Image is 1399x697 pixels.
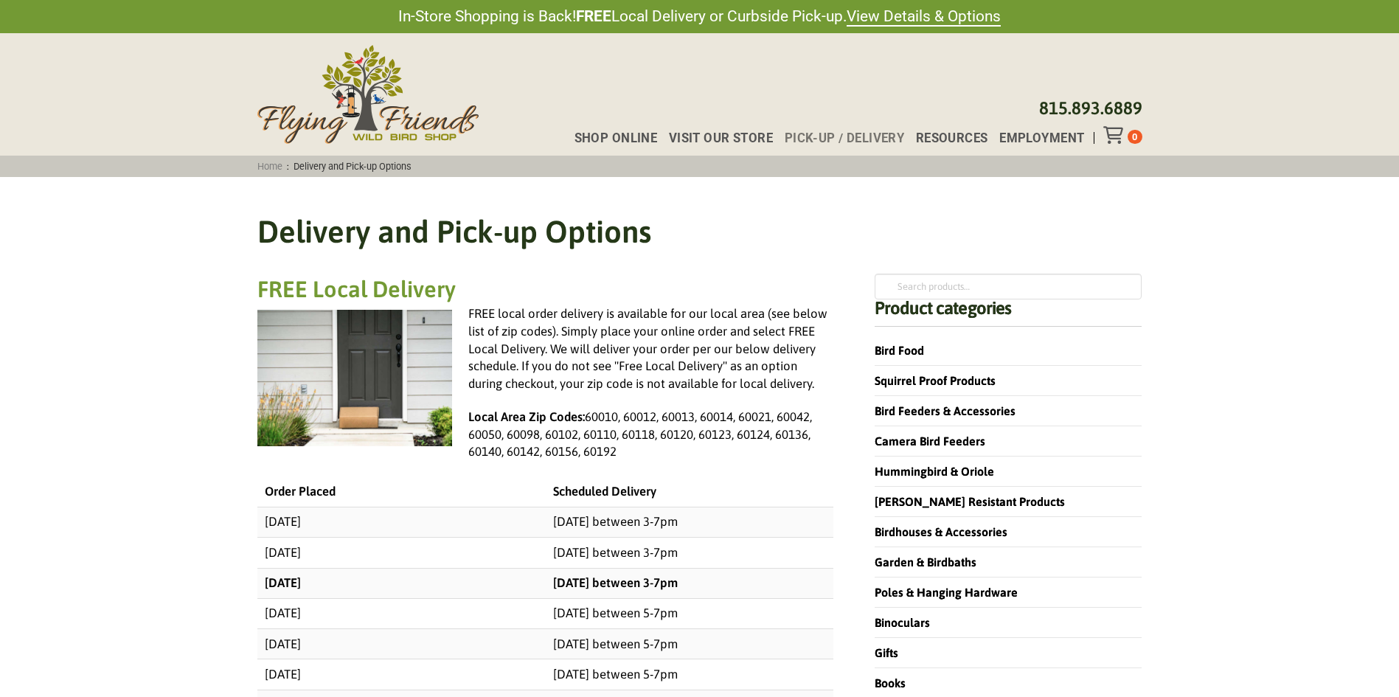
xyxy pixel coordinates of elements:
[875,676,906,690] a: Books
[257,210,1142,254] h1: Delivery and Pick-up Options
[398,6,1001,27] span: In-Store Shopping is Back! Local Delivery or Curbside Pick-up.
[987,132,1084,145] a: Employment
[545,538,833,568] td: [DATE] between 3-7pm
[545,507,833,538] td: [DATE] between 3-7pm
[545,477,833,507] td: Scheduled Delivery
[657,132,773,145] a: Visit Our Store
[252,161,417,172] span: :
[999,132,1084,145] span: Employment
[875,374,996,387] a: Squirrel Proof Products
[257,274,833,305] h2: FREE Local Delivery
[563,132,657,145] a: Shop Online
[1132,131,1137,142] span: 0
[875,299,1142,327] h4: Product categories
[574,132,658,145] span: Shop Online
[257,538,546,568] td: [DATE]
[916,132,988,145] span: Resources
[875,555,976,569] a: Garden & Birdbaths
[545,598,833,628] td: [DATE] between 5-7pm
[252,161,287,172] a: Home
[289,161,417,172] span: Delivery and Pick-up Options
[257,629,546,659] td: [DATE]
[257,507,546,538] td: [DATE]
[847,7,1001,27] a: View Details & Options
[545,568,833,598] td: [DATE] between 3-7pm
[1103,126,1128,144] div: Toggle Off Canvas Content
[257,409,833,461] p: 60010, 60012, 60013, 60014, 60021, 60042, 60050, 60098, 60102, 60110, 60118, 60120, 60123, 60124,...
[875,404,1016,417] a: Bird Feeders & Accessories
[257,568,546,598] td: [DATE]
[576,7,611,25] strong: FREE
[875,274,1142,299] input: Search products…
[875,616,930,629] a: Binoculars
[875,495,1065,508] a: [PERSON_NAME] Resistant Products
[785,132,905,145] span: Pick-up / Delivery
[257,310,452,446] img: delivery and pick-up
[875,646,898,659] a: Gifts
[875,434,985,448] a: Camera Bird Feeders
[545,629,833,659] td: [DATE] between 5-7pm
[257,659,546,690] td: [DATE]
[545,659,833,690] td: [DATE] between 5-7pm
[904,132,987,145] a: Resources
[1039,98,1142,118] a: 815.893.6889
[875,344,924,357] a: Bird Food
[669,132,773,145] span: Visit Our Store
[875,525,1007,538] a: Birdhouses & Accessories
[257,477,546,507] td: Order Placed
[257,598,546,628] td: [DATE]
[468,409,585,424] strong: Local Area Zip Codes:
[875,465,994,478] a: Hummingbird & Oriole
[257,45,479,144] img: Flying Friends Wild Bird Shop Logo
[875,586,1018,599] a: Poles & Hanging Hardware
[773,132,904,145] a: Pick-up / Delivery
[257,305,833,392] p: FREE local order delivery is available for our local area (see below list of zip codes). Simply p...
